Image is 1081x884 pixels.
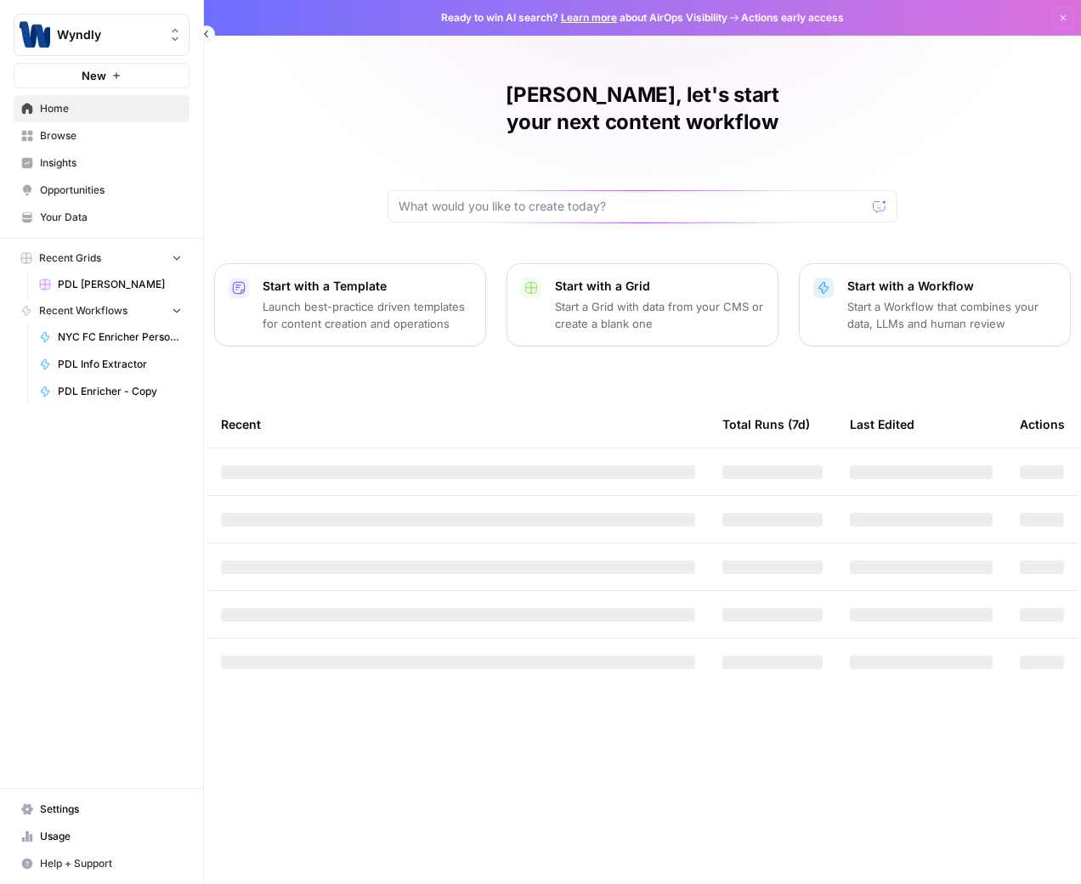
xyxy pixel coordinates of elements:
[561,11,617,24] a: Learn more
[14,298,190,324] button: Recent Workflows
[847,278,1056,295] p: Start with a Workflow
[722,401,810,448] div: Total Runs (7d)
[14,204,190,231] a: Your Data
[82,67,106,84] span: New
[507,263,778,346] button: Start with a GridStart a Grid with data from your CMS or create a blank one
[31,351,190,378] a: PDL Info Extractor
[441,10,727,25] span: Ready to win AI search? about AirOps Visibility
[40,128,182,144] span: Browse
[20,20,50,50] img: Wyndly Logo
[40,183,182,198] span: Opportunities
[31,324,190,351] a: NYC FC Enricher Person Enrichment
[263,298,472,332] p: Launch best-practice driven templates for content creation and operations
[555,278,764,295] p: Start with a Grid
[14,63,190,88] button: New
[40,829,182,844] span: Usage
[40,101,182,116] span: Home
[214,263,486,346] button: Start with a TemplateLaunch best-practice driven templates for content creation and operations
[14,796,190,823] a: Settings
[263,278,472,295] p: Start with a Template
[40,856,182,871] span: Help + Support
[57,26,160,43] span: Wyndly
[850,401,914,448] div: Last Edited
[58,357,182,372] span: PDL Info Extractor
[399,198,866,215] input: What would you like to create today?
[40,802,182,817] span: Settings
[14,95,190,122] a: Home
[388,82,897,136] h1: [PERSON_NAME], let's start your next content workflow
[31,271,190,298] a: PDL [PERSON_NAME]
[799,263,1071,346] button: Start with a WorkflowStart a Workflow that combines your data, LLMs and human review
[555,298,764,332] p: Start a Grid with data from your CMS or create a blank one
[31,378,190,405] a: PDL Enricher - Copy
[14,245,190,271] button: Recent Grids
[40,210,182,225] span: Your Data
[14,14,190,56] button: Workspace: Wyndly
[58,329,182,345] span: NYC FC Enricher Person Enrichment
[14,149,190,177] a: Insights
[39,303,127,318] span: Recent Workflows
[14,850,190,877] button: Help + Support
[847,298,1056,332] p: Start a Workflow that combines your data, LLMs and human review
[1020,401,1065,448] div: Actions
[58,384,182,399] span: PDL Enricher - Copy
[14,177,190,204] a: Opportunities
[58,277,182,292] span: PDL [PERSON_NAME]
[40,155,182,171] span: Insights
[221,401,695,448] div: Recent
[39,251,101,266] span: Recent Grids
[741,10,844,25] span: Actions early access
[14,823,190,850] a: Usage
[14,122,190,149] a: Browse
